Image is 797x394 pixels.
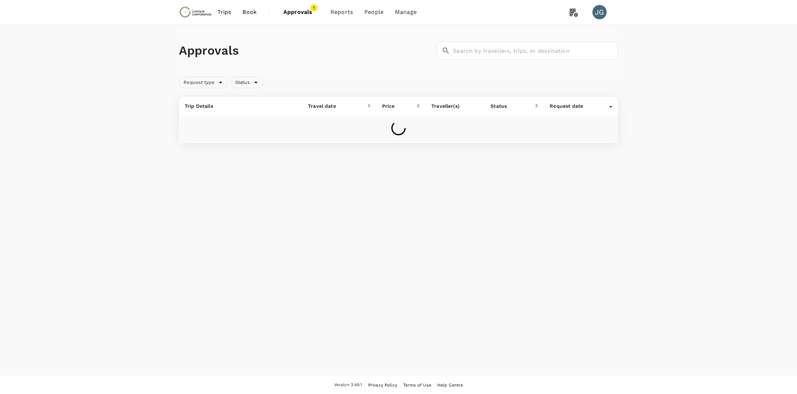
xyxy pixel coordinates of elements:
div: Price [382,102,417,110]
p: Trip Details [185,102,297,110]
p: Traveller(s) [431,102,479,110]
span: Request type [179,79,219,86]
span: Approvals [283,8,319,16]
a: Terms of Use [403,381,431,389]
span: 1 [310,4,318,11]
div: JG [592,5,607,19]
span: Reports [330,8,353,16]
span: Version 3.49.1 [334,382,362,389]
div: Status [490,102,535,110]
div: Travel date [308,102,367,110]
span: Terms of Use [403,383,431,388]
div: Status [231,77,263,88]
a: Privacy Policy [368,381,397,389]
div: Request date [550,102,609,110]
span: Status [231,79,254,86]
span: People [364,8,384,16]
a: Help Centre [437,381,463,389]
div: Request type [179,77,228,88]
span: Privacy Policy [368,383,397,388]
span: Book [242,8,257,16]
span: Trips [217,8,231,16]
h1: Approvals [179,43,434,58]
span: Manage [395,8,417,16]
img: Chrysos Corporation [179,4,212,20]
input: Search by travellers, trips, or destination [453,42,618,60]
span: Help Centre [437,383,463,388]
